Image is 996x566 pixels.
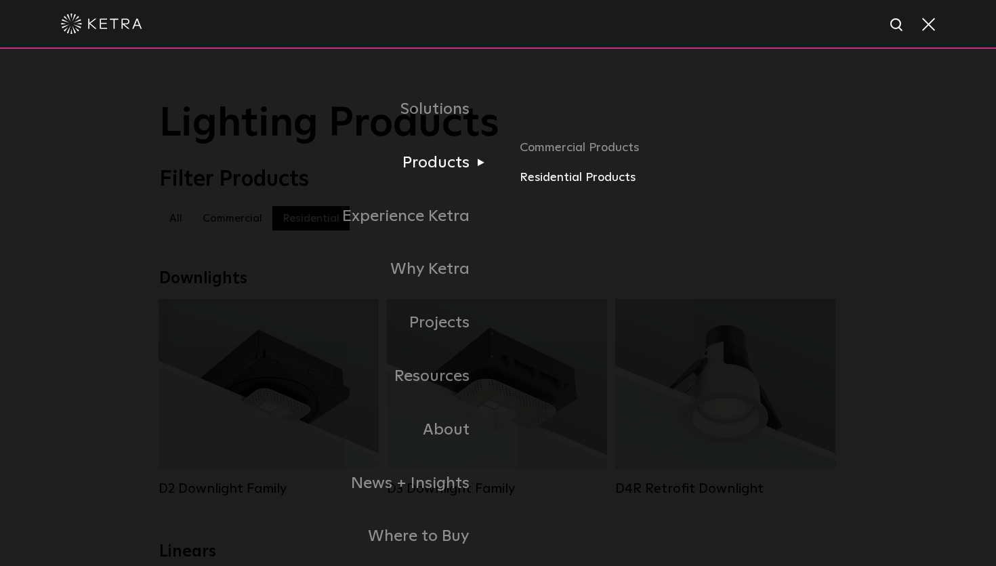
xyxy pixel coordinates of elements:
[159,243,498,296] a: Why Ketra
[159,403,498,457] a: About
[159,190,498,243] a: Experience Ketra
[159,83,837,563] div: Navigation Menu
[520,168,837,188] a: Residential Products
[159,136,498,190] a: Products
[889,17,906,34] img: search icon
[159,296,498,350] a: Projects
[520,138,837,168] a: Commercial Products
[159,83,498,136] a: Solutions
[61,14,142,34] img: ketra-logo-2019-white
[159,510,498,563] a: Where to Buy
[159,350,498,403] a: Resources
[159,457,498,510] a: News + Insights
